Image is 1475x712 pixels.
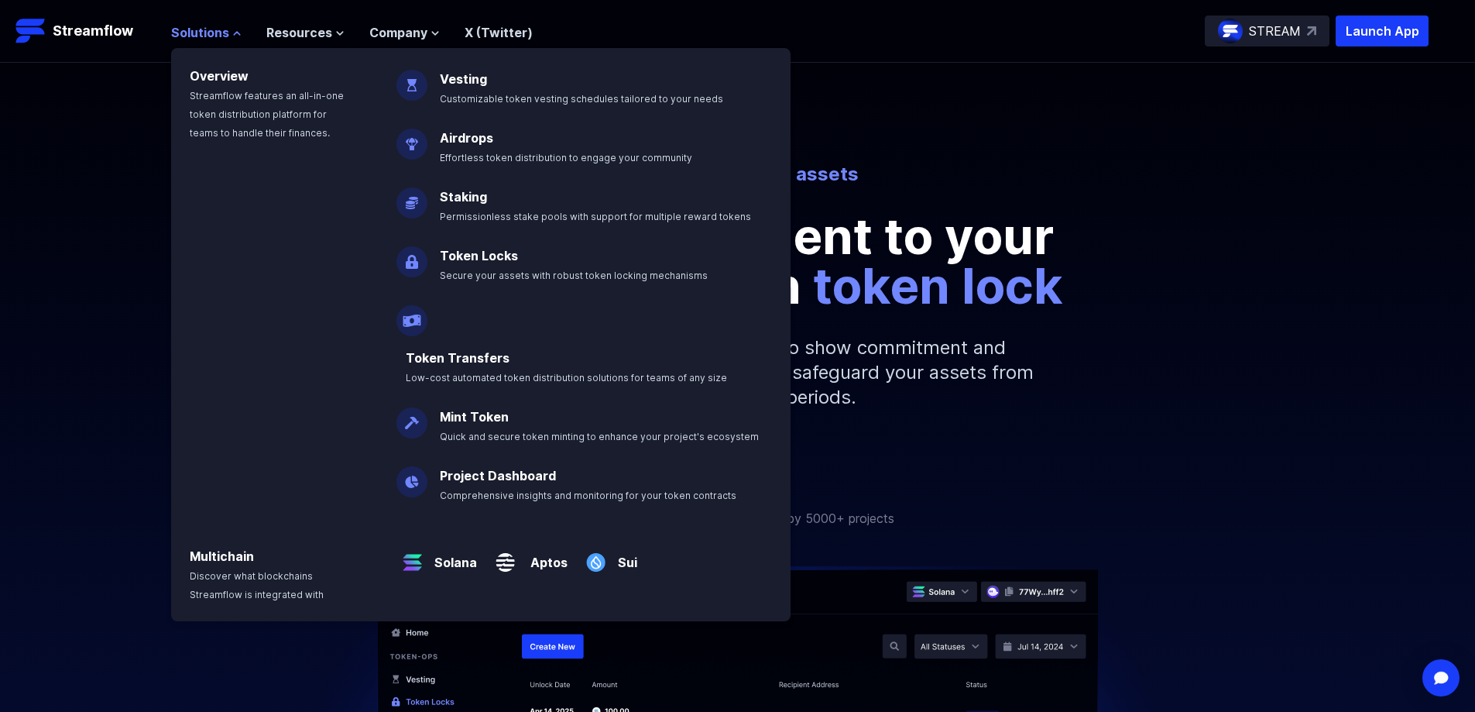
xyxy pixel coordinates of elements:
[396,57,427,101] img: Vesting
[813,256,1063,315] span: token lock
[580,535,612,578] img: Sui
[266,23,345,42] button: Resources
[406,372,727,384] span: Low-cost automated token distribution solutions for teams of any size
[1336,15,1429,46] button: Launch App
[489,535,521,578] img: Aptos
[739,509,894,528] p: Trusted by 5000+ projects
[396,175,427,218] img: Staking
[440,490,736,501] span: Comprehensive insights and monitoring for your token contracts
[1422,659,1460,697] div: Open Intercom Messenger
[440,211,751,222] span: Permissionless stake pools with support for multiple reward tokens
[190,570,324,600] span: Discover what blockchains Streamflow is integrated with
[440,152,692,163] span: Effortless token distribution to engage your community
[190,68,249,84] a: Overview
[15,15,46,46] img: Streamflow Logo
[190,90,344,139] span: Streamflow features an all-in-one token distribution platform for teams to handle their finances.
[171,23,242,42] button: Solutions
[440,189,487,205] a: Staking
[1307,26,1316,36] img: top-right-arrow.svg
[440,93,723,105] span: Customizable token vesting schedules tailored to your needs
[1205,15,1329,46] a: STREAM
[369,23,427,42] span: Company
[440,409,509,425] a: Mint Token
[396,234,427,277] img: Token Locks
[428,541,477,572] a: Solana
[396,454,427,497] img: Project Dashboard
[440,130,493,146] a: Airdrops
[53,20,133,42] p: Streamflow
[369,23,440,42] button: Company
[396,395,427,439] img: Mint Token
[440,431,759,442] span: Quick and secure token minting to enhance your project's ecosystem
[612,541,637,572] a: Sui
[465,25,533,40] a: X (Twitter)
[396,116,427,160] img: Airdrops
[396,293,427,336] img: Payroll
[1249,22,1301,40] p: STREAM
[406,350,509,366] a: Token Transfers
[440,468,556,483] a: Project Dashboard
[266,23,332,42] span: Resources
[440,270,708,281] span: Secure your assets with robust token locking mechanisms
[440,248,518,263] a: Token Locks
[15,15,156,46] a: Streamflow
[1218,19,1243,43] img: streamflow-logo-circle.png
[521,541,568,572] a: Aptos
[171,23,229,42] span: Solutions
[396,535,428,578] img: Solana
[440,71,487,87] a: Vesting
[190,549,254,564] a: Multichain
